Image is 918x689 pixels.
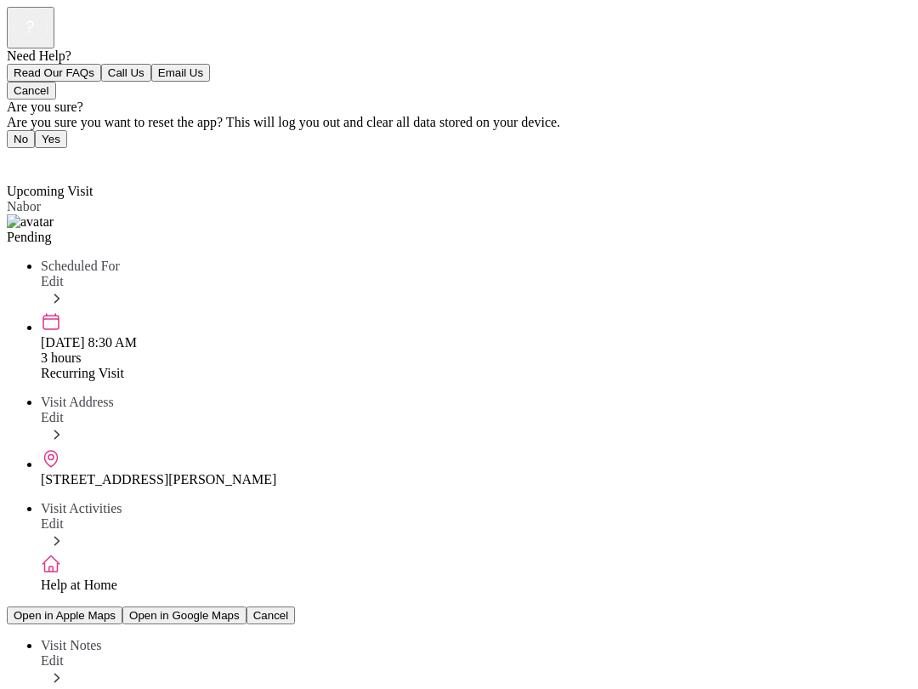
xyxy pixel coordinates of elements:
[41,472,911,487] div: [STREET_ADDRESS][PERSON_NAME]
[7,100,911,115] div: Are you sure?
[41,350,911,366] div: 3 hours
[7,199,41,214] span: Nabor
[7,82,56,100] button: Cancel
[122,606,246,624] button: Open in Google Maps
[41,653,64,668] span: Edit
[7,214,54,230] img: avatar
[151,64,210,82] button: Email Us
[41,578,911,593] div: Help at Home
[41,335,911,350] div: [DATE] 8:30 AM
[7,184,93,198] span: Upcoming Visit
[41,638,101,652] span: Visit Notes
[17,153,45,168] span: Back
[41,259,120,273] span: Scheduled For
[246,606,296,624] button: Cancel
[41,366,911,381] div: Recurring Visit
[41,274,64,288] span: Edit
[41,395,114,409] span: Visit Address
[7,230,911,245] div: Pending
[7,115,911,130] div: Are you sure you want to reset the app? This will log you out and clear all data stored on your d...
[7,153,45,168] a: Back
[7,64,101,82] button: Read Our FAQs
[7,130,35,148] button: No
[7,606,122,624] button: Open in Apple Maps
[41,516,64,531] span: Edit
[41,501,122,515] span: Visit Activities
[41,410,64,424] span: Edit
[101,64,151,82] button: Call Us
[7,48,911,64] div: Need Help?
[35,130,67,148] button: Yes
